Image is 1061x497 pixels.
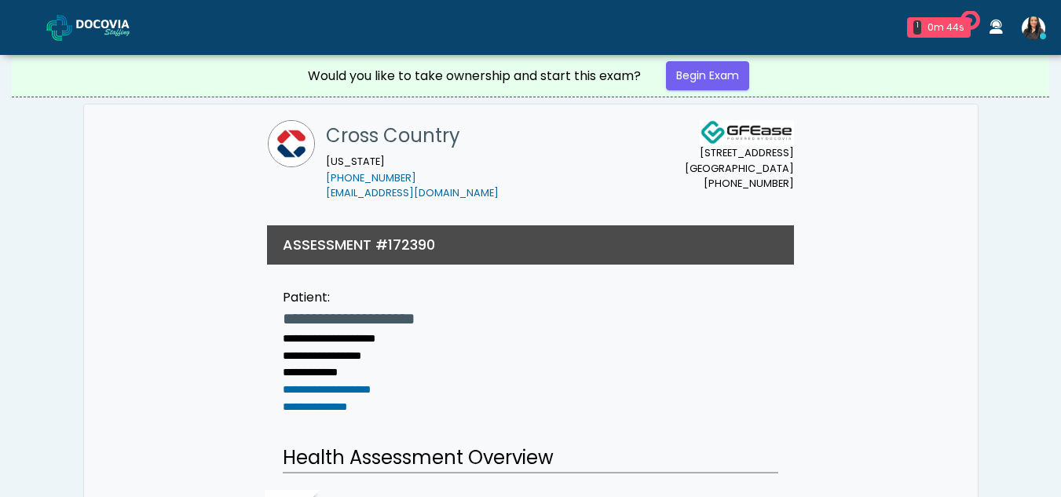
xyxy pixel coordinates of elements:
img: Docovia [46,15,72,41]
a: 1 0m 44s [898,11,980,44]
img: Cross Country [268,120,315,167]
div: Patient: [283,288,415,307]
a: [PHONE_NUMBER] [326,171,416,185]
img: Docovia Staffing Logo [700,120,794,145]
small: [STREET_ADDRESS] [GEOGRAPHIC_DATA] [PHONE_NUMBER] [685,145,794,191]
a: Begin Exam [666,61,749,90]
div: 0m 44s [927,20,964,35]
h3: ASSESSMENT #172390 [283,235,435,254]
div: 1 [913,20,921,35]
img: Viral Patel [1022,16,1045,40]
div: Would you like to take ownership and start this exam? [308,67,641,86]
a: Docovia [46,2,155,53]
img: Docovia [76,20,155,35]
a: [EMAIL_ADDRESS][DOMAIN_NAME] [326,186,499,199]
small: [US_STATE] [326,155,499,200]
h1: Cross Country [326,120,499,152]
h2: Health Assessment Overview [283,444,778,473]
